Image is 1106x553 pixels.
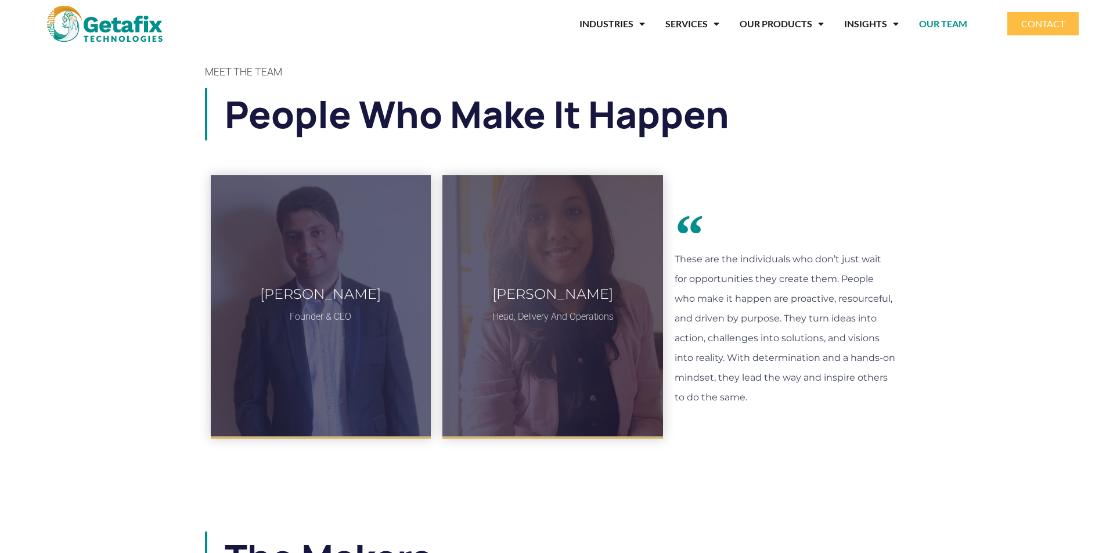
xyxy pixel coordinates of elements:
[675,250,895,407] p: These are the individuals who don’t just wait for opportunities they create them. People who make...
[225,88,902,140] h1: People who make it happen
[919,10,967,37] a: OUR TEAM
[205,66,902,77] h4: MEET THE TEAM
[216,10,967,37] nav: Menu
[47,6,163,42] img: web and mobile application development company
[740,10,824,37] a: OUR PRODUCTS
[844,10,899,37] a: INSIGHTS
[1021,19,1065,28] span: CONTACT
[1007,12,1079,35] a: CONTACT
[579,10,645,37] a: INDUSTRIES
[665,10,719,37] a: SERVICES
